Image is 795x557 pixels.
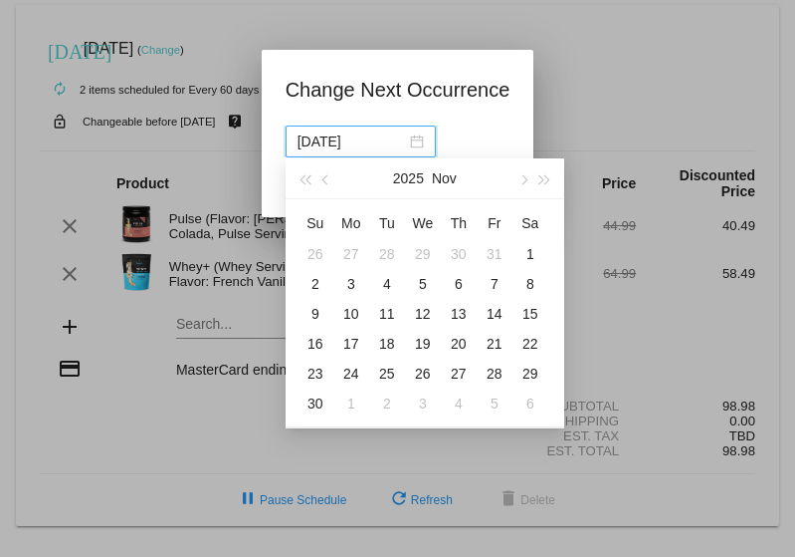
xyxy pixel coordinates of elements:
[512,299,548,329] td: 11/15/2025
[369,207,405,239] th: Tue
[441,269,477,299] td: 11/6/2025
[483,242,506,266] div: 31
[298,299,333,329] td: 11/9/2025
[477,269,512,299] td: 11/7/2025
[411,242,435,266] div: 29
[303,272,327,296] div: 2
[369,239,405,269] td: 10/28/2025
[333,389,369,418] td: 12/1/2025
[369,269,405,299] td: 11/4/2025
[512,359,548,389] td: 11/29/2025
[303,332,327,356] div: 16
[447,332,471,356] div: 20
[511,158,533,198] button: Next month (PageDown)
[447,302,471,326] div: 13
[405,389,441,418] td: 12/3/2025
[512,207,548,239] th: Sat
[483,392,506,416] div: 5
[477,359,512,389] td: 11/28/2025
[303,362,327,386] div: 23
[518,332,542,356] div: 22
[369,299,405,329] td: 11/11/2025
[298,389,333,418] td: 11/30/2025
[294,158,315,198] button: Last year (Control + left)
[483,272,506,296] div: 7
[298,239,333,269] td: 10/26/2025
[411,272,435,296] div: 5
[333,299,369,329] td: 11/10/2025
[411,302,435,326] div: 12
[339,242,363,266] div: 27
[339,392,363,416] div: 1
[411,392,435,416] div: 3
[298,359,333,389] td: 11/23/2025
[447,242,471,266] div: 30
[298,329,333,359] td: 11/16/2025
[447,362,471,386] div: 27
[411,362,435,386] div: 26
[369,359,405,389] td: 11/25/2025
[369,329,405,359] td: 11/18/2025
[393,158,424,198] button: 2025
[405,329,441,359] td: 11/19/2025
[303,392,327,416] div: 30
[411,332,435,356] div: 19
[303,242,327,266] div: 26
[405,269,441,299] td: 11/5/2025
[333,359,369,389] td: 11/24/2025
[333,269,369,299] td: 11/3/2025
[298,207,333,239] th: Sun
[447,272,471,296] div: 6
[339,332,363,356] div: 17
[441,239,477,269] td: 10/30/2025
[286,74,510,106] h1: Change Next Occurrence
[477,389,512,418] td: 12/5/2025
[375,242,399,266] div: 28
[339,362,363,386] div: 24
[432,158,457,198] button: Nov
[518,242,542,266] div: 1
[405,207,441,239] th: Wed
[405,299,441,329] td: 11/12/2025
[477,299,512,329] td: 11/14/2025
[483,362,506,386] div: 28
[303,302,327,326] div: 9
[339,272,363,296] div: 3
[441,329,477,359] td: 11/20/2025
[375,302,399,326] div: 11
[512,239,548,269] td: 11/1/2025
[483,332,506,356] div: 21
[315,158,337,198] button: Previous month (PageUp)
[483,302,506,326] div: 14
[477,329,512,359] td: 11/21/2025
[441,389,477,418] td: 12/4/2025
[518,302,542,326] div: 15
[333,207,369,239] th: Mon
[405,359,441,389] td: 11/26/2025
[369,389,405,418] td: 12/2/2025
[333,239,369,269] td: 10/27/2025
[405,239,441,269] td: 10/29/2025
[375,272,399,296] div: 4
[375,362,399,386] div: 25
[447,392,471,416] div: 4
[477,239,512,269] td: 10/31/2025
[512,329,548,359] td: 11/22/2025
[518,272,542,296] div: 8
[477,207,512,239] th: Fri
[441,299,477,329] td: 11/13/2025
[518,362,542,386] div: 29
[333,329,369,359] td: 11/17/2025
[441,207,477,239] th: Thu
[441,359,477,389] td: 11/27/2025
[375,392,399,416] div: 2
[339,302,363,326] div: 10
[512,269,548,299] td: 11/8/2025
[533,158,555,198] button: Next year (Control + right)
[512,389,548,418] td: 12/6/2025
[518,392,542,416] div: 6
[375,332,399,356] div: 18
[298,269,333,299] td: 11/2/2025
[298,131,406,152] input: Select date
